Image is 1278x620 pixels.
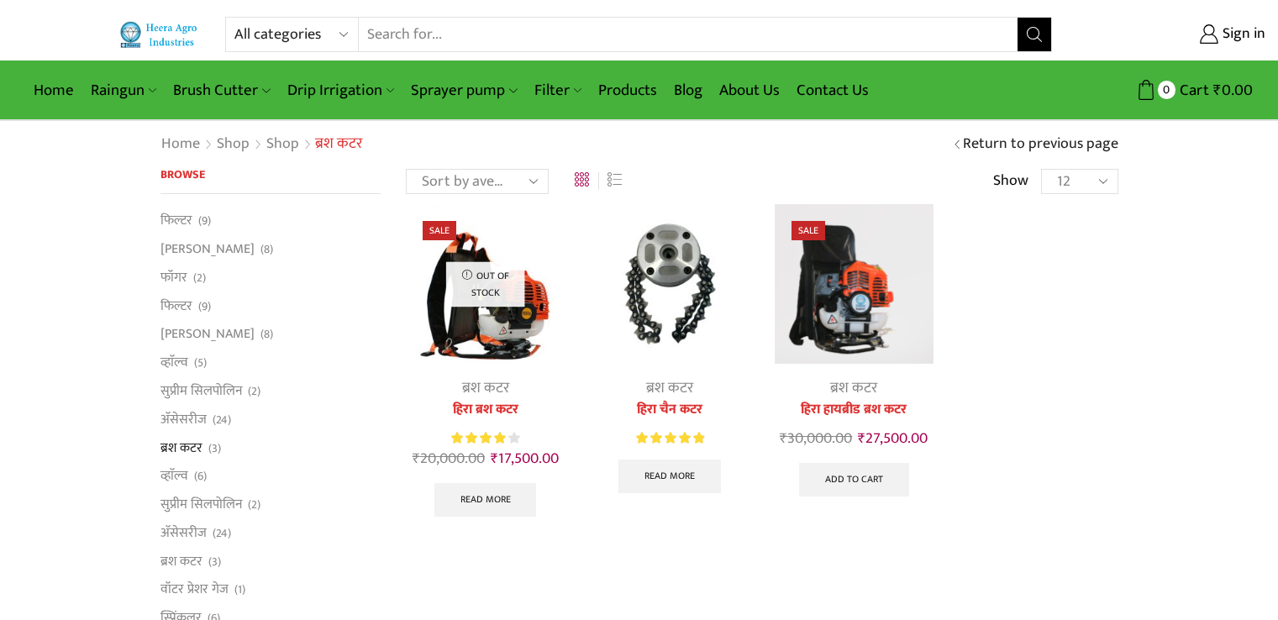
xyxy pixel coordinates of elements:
[160,134,201,155] a: Home
[160,433,202,462] a: ब्रश कटर
[1077,19,1265,50] a: Sign in
[636,429,704,447] span: Rated out of 5
[462,376,509,401] a: ब्रश कटर
[208,440,221,457] span: (3)
[260,326,273,343] span: (8)
[788,71,877,110] a: Contact Us
[160,320,255,349] a: [PERSON_NAME]
[1069,75,1253,106] a: 0 Cart ₹0.00
[491,446,498,471] span: ₹
[160,575,229,604] a: वॉटर प्रेशर गेज
[279,71,402,110] a: Drip Irrigation
[208,554,221,570] span: (3)
[1018,18,1051,51] button: Search button
[248,383,260,400] span: (2)
[160,462,188,491] a: व्हाॅल्व
[590,204,749,363] img: Chain Cutter
[198,298,211,315] span: (9)
[160,547,202,575] a: ब्रश कटर
[165,71,278,110] a: Brush Cutter
[213,525,231,542] span: (24)
[160,491,242,519] a: सुप्रीम सिलपोलिन
[25,71,82,110] a: Home
[963,134,1118,155] a: Return to previous page
[491,446,559,471] bdi: 17,500.00
[830,376,877,401] a: ब्रश कटर
[248,497,260,513] span: (2)
[160,518,207,547] a: अ‍ॅसेसरीज
[590,400,749,420] a: हिरा चैन कटर
[711,71,788,110] a: About Us
[160,235,255,264] a: [PERSON_NAME]
[266,134,300,155] a: Shop
[160,165,205,184] span: Browse
[434,483,537,517] a: Read more about “हिरा ब्रश कटर”
[406,400,565,420] a: हिरा ब्रश कटर
[193,270,206,286] span: (2)
[194,355,207,371] span: (5)
[451,429,506,447] span: Rated out of 5
[775,400,934,420] a: हिरा हायब्रीड ब्रश कटर
[402,71,525,110] a: Sprayer pump
[858,426,928,451] bdi: 27,500.00
[993,171,1028,192] span: Show
[160,292,192,320] a: फिल्टर
[636,429,704,447] div: Rated 5.00 out of 5
[160,349,188,377] a: व्हाॅल्व
[858,426,865,451] span: ₹
[451,429,519,447] div: Rated 4.00 out of 5
[780,426,787,451] span: ₹
[780,426,852,451] bdi: 30,000.00
[160,376,242,405] a: सुप्रीम सिलपोलिन
[160,405,207,433] a: अ‍ॅसेसरीज
[413,446,485,471] bdi: 20,000.00
[315,135,362,154] h1: ब्रश कटर
[775,204,934,363] img: हिरा हायब्रीड ब्रश कटर
[413,446,420,471] span: ₹
[1158,81,1175,98] span: 0
[160,263,187,292] a: फॉगर
[799,463,909,497] a: Add to cart: “हिरा हायब्रीड ब्रश कटर”
[260,241,273,258] span: (8)
[665,71,711,110] a: Blog
[1213,77,1222,103] span: ₹
[194,468,207,485] span: (6)
[160,211,192,234] a: फिल्टर
[234,581,245,598] span: (1)
[792,221,825,240] span: Sale
[198,213,211,229] span: (9)
[406,169,549,194] select: Shop order
[406,204,565,363] img: Heera Brush Cutter
[213,412,231,428] span: (24)
[1218,24,1265,45] span: Sign in
[423,221,456,240] span: Sale
[618,460,721,493] a: Read more about “हिरा चैन कटर”
[526,71,590,110] a: Filter
[646,376,693,401] a: ब्रश कटर
[160,134,362,155] nav: Breadcrumb
[445,262,525,307] p: Out of stock
[82,71,165,110] a: Raingun
[590,71,665,110] a: Products
[1213,77,1253,103] bdi: 0.00
[1175,79,1209,102] span: Cart
[359,18,1018,51] input: Search for...
[216,134,250,155] a: Shop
